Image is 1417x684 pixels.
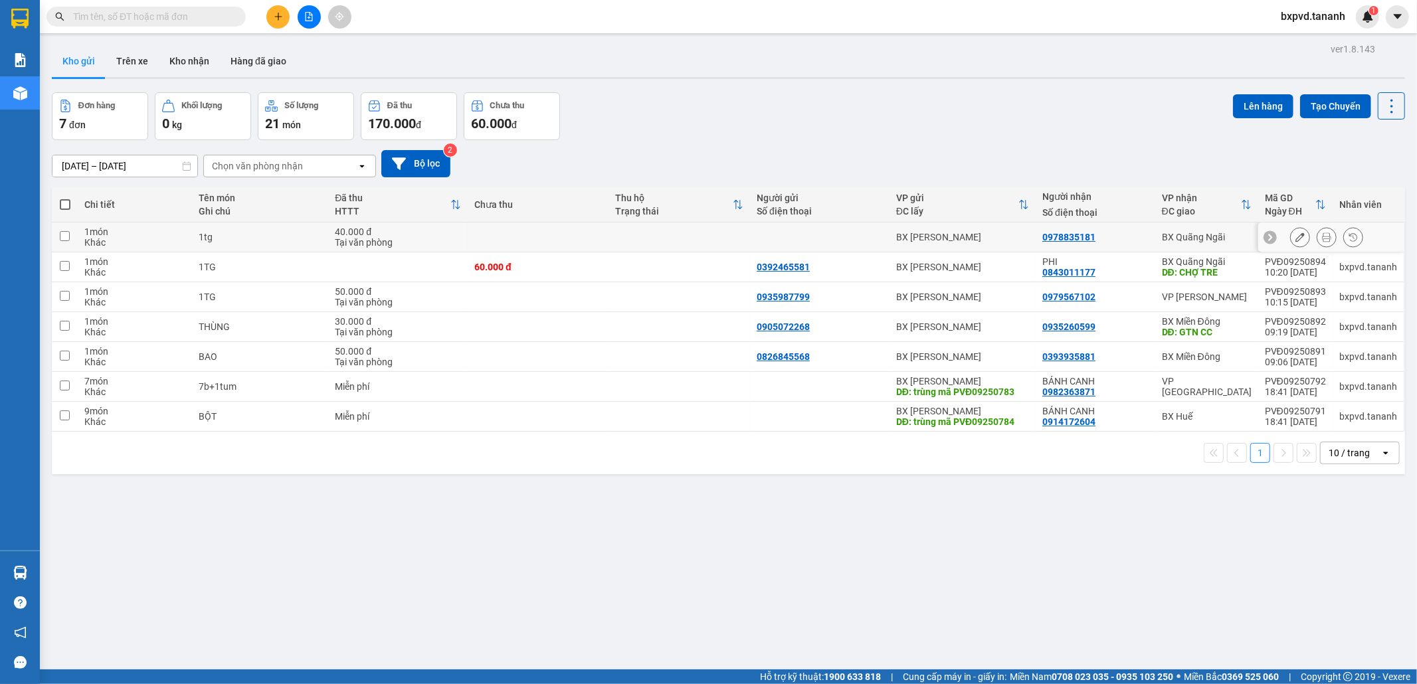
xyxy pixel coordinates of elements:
div: PVĐ09250894 [1265,256,1326,267]
div: Tại văn phòng [335,327,461,337]
input: Tìm tên, số ĐT hoặc mã đơn [73,9,230,24]
div: Số điện thoại [757,206,883,216]
div: PVĐ09250791 [1265,406,1326,416]
div: Khác [85,357,186,367]
button: aim [328,5,351,29]
div: Số điện thoại [1042,207,1149,218]
div: bxpvd.tananh [1339,381,1397,392]
img: icon-new-feature [1362,11,1374,23]
div: DĐ: trùng mã PVĐ09250783 [896,386,1029,397]
div: Chưa thu [490,101,525,110]
button: Đơn hàng7đơn [52,92,148,140]
span: | [891,669,893,684]
div: Khác [85,237,186,248]
div: PVĐ09250891 [1265,346,1326,357]
div: Miễn phí [335,411,461,422]
div: Đã thu [387,101,412,110]
strong: 0708 023 035 - 0935 103 250 [1052,671,1173,682]
div: 40.000 đ [335,226,461,237]
div: 50.000 đ [335,346,461,357]
button: Bộ lọc [381,150,450,177]
span: 1 [1371,6,1376,15]
button: Đã thu170.000đ [361,92,457,140]
div: Tại văn phòng [335,297,461,307]
span: search [55,12,64,21]
div: VP gửi [896,193,1018,203]
div: Khác [85,416,186,427]
div: Đã thu [335,193,450,203]
div: 0935987799 [757,292,810,302]
span: message [14,656,27,669]
div: 09:19 [DATE] [1265,327,1326,337]
div: BAO [199,351,322,362]
button: Trên xe [106,45,159,77]
button: Kho gửi [52,45,106,77]
sup: 1 [1369,6,1378,15]
div: 1 món [85,256,186,267]
div: 0393935881 [1042,351,1095,362]
div: 0979567102 [1042,292,1095,302]
div: BX [PERSON_NAME] [896,232,1029,242]
div: 1TG [199,262,322,272]
div: Đơn hàng [78,101,115,110]
div: 60.000 đ [474,262,602,272]
sup: 2 [444,143,457,157]
span: đ [416,120,421,130]
div: Người nhận [1042,191,1149,202]
div: 0982363871 [1042,386,1095,397]
span: đơn [69,120,86,130]
div: 0392465581 [757,262,810,272]
div: BX [PERSON_NAME] [896,262,1029,272]
div: 30.000 đ [335,316,461,327]
span: ⚪️ [1177,674,1181,679]
div: ĐC lấy [896,206,1018,216]
div: bxpvd.tananh [1339,411,1397,422]
div: PVĐ09250893 [1265,286,1326,297]
div: Số lượng [284,101,318,110]
div: BX Huế [1162,411,1252,422]
button: caret-down [1386,5,1409,29]
button: Lên hàng [1233,94,1293,118]
div: THÙNG [199,321,322,332]
div: BX Miền Đông [1162,351,1252,362]
div: BX [PERSON_NAME] [896,292,1029,302]
div: 1 món [85,286,186,297]
span: kg [172,120,182,130]
svg: open [357,161,367,171]
div: PVĐ09250892 [1265,316,1326,327]
div: 7b+1tum [199,381,322,392]
div: 0914172604 [1042,416,1095,427]
div: BX [PERSON_NAME] [896,321,1029,332]
button: 1 [1250,443,1270,463]
div: 0843011177 [1042,267,1095,278]
div: Chi tiết [85,199,186,210]
span: notification [14,626,27,639]
div: DĐ: trùng mã PVĐ09250784 [896,416,1029,427]
div: 9 món [85,406,186,416]
div: bxpvd.tananh [1339,262,1397,272]
button: Tạo Chuyến [1300,94,1371,118]
input: Select a date range. [52,155,197,177]
span: Hỗ trợ kỹ thuật: [760,669,881,684]
span: 7 [59,116,66,131]
div: Nhân viên [1339,199,1397,210]
button: Chưa thu60.000đ [464,92,560,140]
div: DĐ: CHỢ TRE [1162,267,1252,278]
img: warehouse-icon [13,566,27,580]
div: ĐC giao [1162,206,1241,216]
div: bxpvd.tananh [1339,321,1397,332]
span: | [1289,669,1291,684]
div: Chưa thu [474,199,602,210]
span: đ [512,120,517,130]
div: 50.000 đ [335,286,461,297]
span: plus [274,12,283,21]
button: Khối lượng0kg [155,92,251,140]
span: 170.000 [368,116,416,131]
div: Ghi chú [199,206,322,216]
div: 0935260599 [1042,321,1095,332]
div: 10:15 [DATE] [1265,297,1326,307]
span: file-add [304,12,314,21]
div: 1 món [85,226,186,237]
div: Khác [85,297,186,307]
div: ver 1.8.143 [1331,42,1375,56]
